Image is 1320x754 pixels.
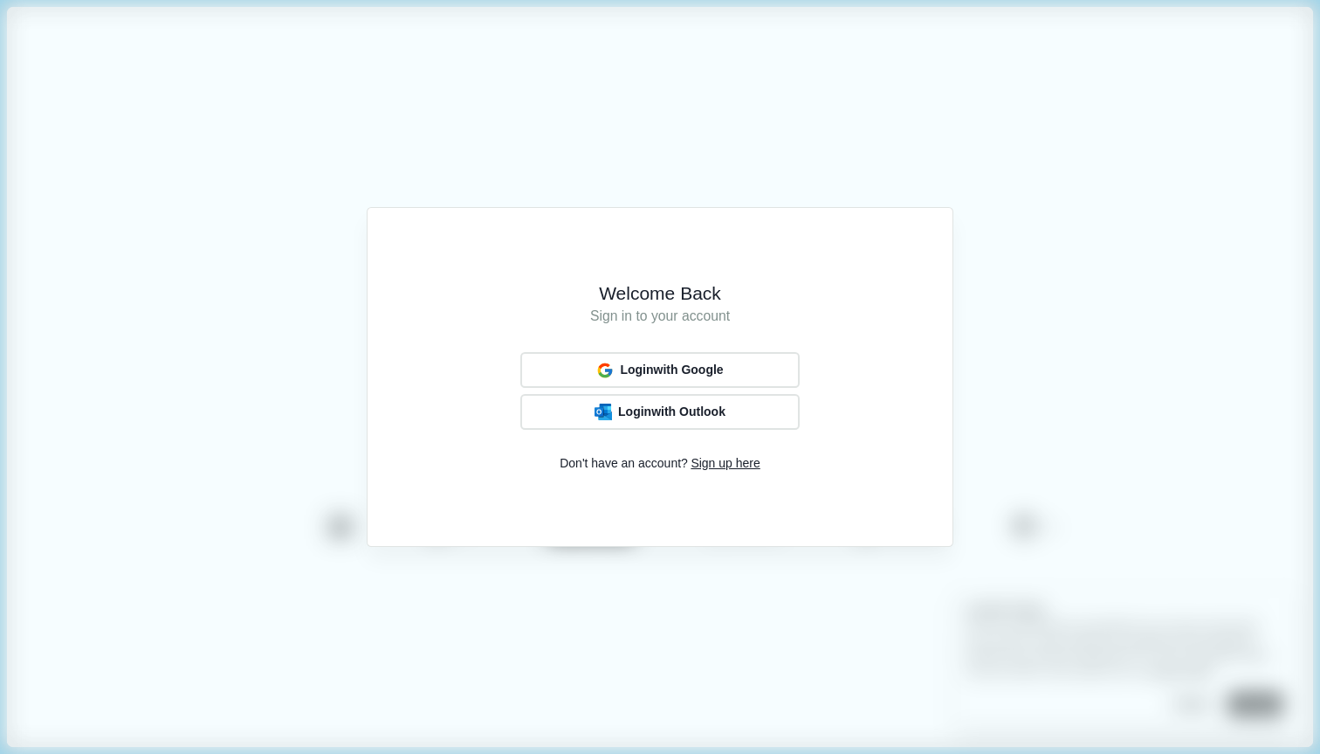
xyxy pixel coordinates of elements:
span: Sign up here [691,454,760,473]
h1: Welcome Back [392,281,928,306]
button: Loginwith Google [520,352,800,389]
span: Login with Outlook [618,405,725,419]
button: Outlook LogoLoginwith Outlook [520,394,800,429]
span: Login with Google [620,363,723,377]
img: Outlook Logo [595,404,612,420]
h1: Sign in to your account [392,306,928,328]
span: Don't have an account? [560,454,688,473]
